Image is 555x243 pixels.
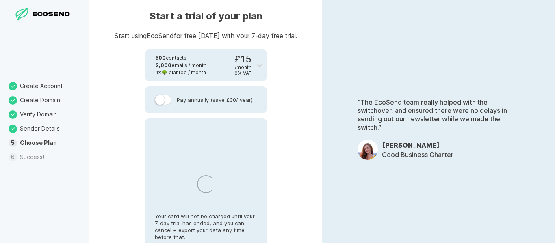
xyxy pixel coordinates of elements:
[156,69,206,76] div: 🌳 planted / month
[382,141,453,149] h3: [PERSON_NAME]
[156,55,166,61] strong: 500
[115,32,297,39] p: Start using EcoSend for free [DATE] with your 7-day free trial.
[155,205,257,241] p: Your card will not be charged until your 7-day trial has ended, and you can cancel + export your ...
[156,69,161,75] strong: 1 ×
[235,64,251,70] div: / month
[358,140,378,160] img: OpDfwsLJpxJND2XqePn68R8dM.jpeg
[156,62,206,69] div: emails / month
[156,62,171,68] strong: 2,000
[156,54,206,62] div: contacts
[232,70,251,76] div: + 0 % VAT
[232,54,251,76] div: £15
[115,10,297,23] h1: Start a trial of your plan
[358,98,520,132] p: “The EcoSend team really helped with the switchover, and ensured there were no delays in sending ...
[155,95,257,105] label: Pay annually (save £30 / year)
[382,151,453,159] p: Good Business Charter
